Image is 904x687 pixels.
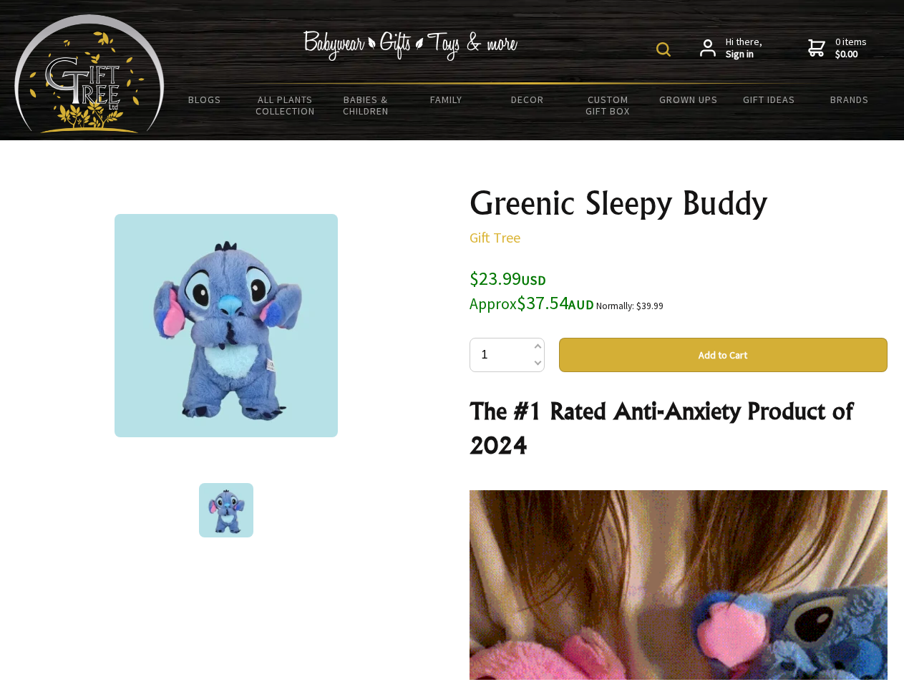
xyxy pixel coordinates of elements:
[470,186,888,220] h1: Greenic Sleepy Buddy
[835,48,867,61] strong: $0.00
[568,296,594,313] span: AUD
[729,84,810,114] a: Gift Ideas
[656,42,671,57] img: product search
[726,48,762,61] strong: Sign in
[700,36,762,61] a: Hi there,Sign in
[470,396,852,459] strong: The #1 Rated Anti-Anxiety Product of 2024
[470,266,594,314] span: $23.99 $37.54
[326,84,407,126] a: Babies & Children
[470,228,520,246] a: Gift Tree
[303,31,518,61] img: Babywear - Gifts - Toys & more
[810,84,890,114] a: Brands
[115,214,338,437] img: Greenic Sleepy Buddy
[487,84,568,114] a: Decor
[726,36,762,61] span: Hi there,
[165,84,246,114] a: BLOGS
[199,483,253,537] img: Greenic Sleepy Buddy
[808,36,867,61] a: 0 items$0.00
[470,294,517,313] small: Approx
[521,272,546,288] span: USD
[246,84,326,126] a: All Plants Collection
[568,84,648,126] a: Custom Gift Box
[559,338,888,372] button: Add to Cart
[648,84,729,114] a: Grown Ups
[596,300,664,312] small: Normally: $39.99
[14,14,165,133] img: Babyware - Gifts - Toys and more...
[407,84,487,114] a: Family
[835,35,867,61] span: 0 items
